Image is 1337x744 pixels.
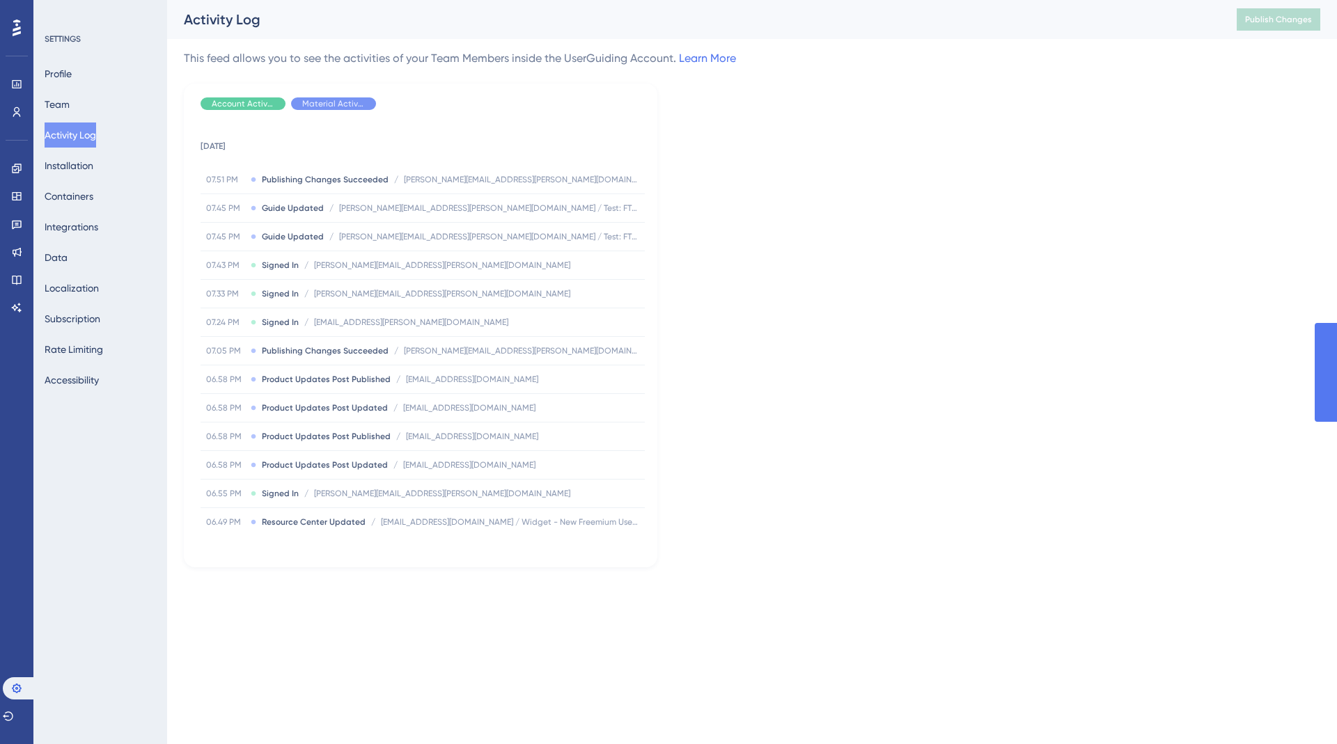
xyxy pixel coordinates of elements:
button: Data [45,245,68,270]
span: [PERSON_NAME][EMAIL_ADDRESS][PERSON_NAME][DOMAIN_NAME] [314,488,570,499]
span: [PERSON_NAME][EMAIL_ADDRESS][PERSON_NAME][DOMAIN_NAME] / Test: FTUE on Search page (YS) [339,231,639,242]
span: Material Activity [302,98,365,109]
span: Product Updates Post Published [262,431,391,442]
button: Activity Log [45,122,96,148]
span: / [394,174,398,185]
span: / [396,374,400,385]
span: Signed In [262,488,299,499]
span: / [329,231,334,242]
span: Publish Changes [1245,14,1312,25]
span: / [329,203,334,214]
span: / [304,288,308,299]
span: Guide Updated [262,203,324,214]
span: [PERSON_NAME][EMAIL_ADDRESS][PERSON_NAME][DOMAIN_NAME] [404,345,639,356]
span: 07.43 PM [206,260,245,271]
span: / [393,459,398,470]
span: [EMAIL_ADDRESS][DOMAIN_NAME] [406,374,538,385]
button: Publish Changes [1237,8,1320,31]
div: Activity Log [184,10,1202,29]
span: / [304,260,308,271]
span: [EMAIL_ADDRESS][DOMAIN_NAME] [403,402,535,413]
span: 06.58 PM [206,402,245,413]
span: Account Activity [212,98,274,109]
span: / [371,516,375,528]
button: Integrations [45,214,98,239]
span: [EMAIL_ADDRESS][DOMAIN_NAME] / Widget - New Freemium Users (Post internal Feedback) [381,516,639,528]
button: Containers [45,184,93,209]
span: Product Updates Post Published [262,374,391,385]
span: 06.58 PM [206,374,245,385]
span: 07.51 PM [206,174,245,185]
td: [DATE] [201,121,645,166]
span: 06.58 PM [206,431,245,442]
button: Rate Limiting [45,337,103,362]
button: Profile [45,61,72,86]
span: [EMAIL_ADDRESS][DOMAIN_NAME] [406,431,538,442]
span: / [396,431,400,442]
span: / [304,488,308,499]
span: Signed In [262,260,299,271]
button: Accessibility [45,367,99,393]
span: Product Updates Post Updated [262,402,388,413]
span: Product Updates Post Updated [262,459,388,470]
span: 07.45 PM [206,231,245,242]
span: Publishing Changes Succeeded [262,345,389,356]
span: 06.49 PM [206,516,245,528]
button: Installation [45,153,93,178]
span: Publishing Changes Succeeded [262,174,389,185]
span: [EMAIL_ADDRESS][DOMAIN_NAME] [403,459,535,470]
span: Signed In [262,288,299,299]
span: Guide Updated [262,231,324,242]
span: 07.33 PM [206,288,245,299]
span: 06.55 PM [206,488,245,499]
button: Subscription [45,306,100,331]
span: 07.24 PM [206,317,245,328]
span: Signed In [262,317,299,328]
div: SETTINGS [45,33,157,45]
span: 06.58 PM [206,459,245,470]
iframe: UserGuiding AI Assistant Launcher [1279,689,1320,731]
span: [EMAIL_ADDRESS][PERSON_NAME][DOMAIN_NAME] [314,317,508,328]
span: / [393,402,398,413]
span: 07.45 PM [206,203,245,214]
span: / [304,317,308,328]
span: [PERSON_NAME][EMAIL_ADDRESS][PERSON_NAME][DOMAIN_NAME] / Test: FTUE on Search page (YS) [339,203,639,214]
span: [PERSON_NAME][EMAIL_ADDRESS][PERSON_NAME][DOMAIN_NAME] [314,260,570,271]
span: [PERSON_NAME][EMAIL_ADDRESS][PERSON_NAME][DOMAIN_NAME] [404,174,639,185]
button: Localization [45,276,99,301]
button: Team [45,92,70,117]
div: This feed allows you to see the activities of your Team Members inside the UserGuiding Account. [184,50,736,67]
span: [PERSON_NAME][EMAIL_ADDRESS][PERSON_NAME][DOMAIN_NAME] [314,288,570,299]
a: Learn More [679,52,736,65]
span: / [394,345,398,356]
span: Resource Center Updated [262,516,366,528]
span: 07.05 PM [206,345,245,356]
